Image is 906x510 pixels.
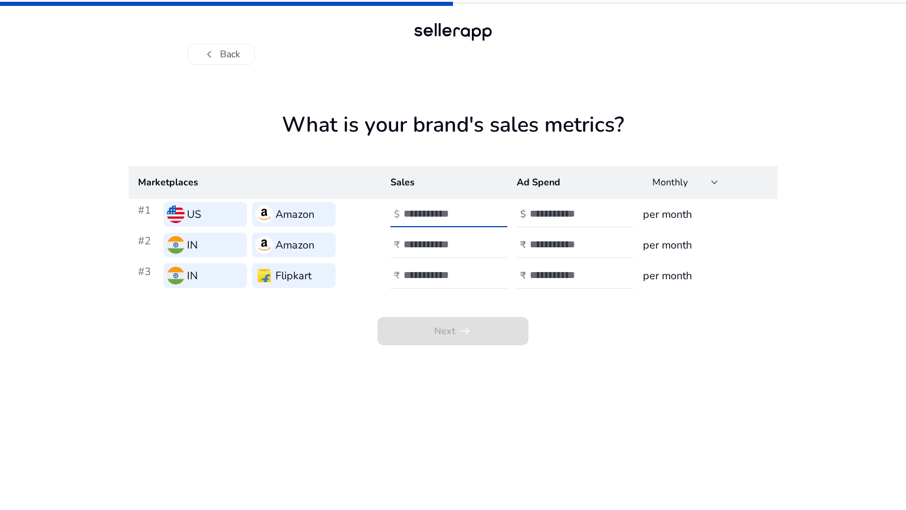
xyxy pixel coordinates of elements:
h3: #2 [138,233,159,257]
h3: Amazon [275,237,314,253]
img: us.svg [167,205,185,223]
span: Monthly [652,176,688,189]
h4: ₹ [520,270,526,282]
h4: ₹ [394,270,400,282]
h3: #3 [138,263,159,288]
button: chevron_leftBack [188,44,255,65]
h4: ₹ [520,240,526,251]
span: chevron_left [202,47,216,61]
img: in.svg [167,267,185,285]
img: in.svg [167,236,185,254]
th: Marketplaces [129,166,381,199]
h4: $ [520,209,526,220]
h3: IN [187,267,198,284]
h3: Amazon [275,206,314,223]
th: Sales [381,166,507,199]
h3: #1 [138,202,159,227]
h3: per month [643,267,768,284]
h4: ₹ [394,240,400,251]
h3: IN [187,237,198,253]
h3: per month [643,206,768,223]
th: Ad Spend [507,166,633,199]
h3: US [187,206,201,223]
h1: What is your brand's sales metrics? [129,112,777,166]
h4: $ [394,209,400,220]
h3: Flipkart [275,267,311,284]
h3: per month [643,237,768,253]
